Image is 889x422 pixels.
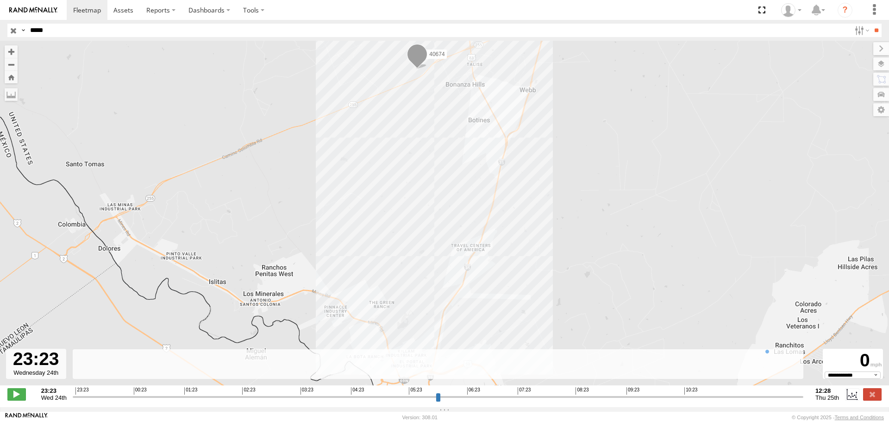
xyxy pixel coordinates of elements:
div: Caseta Laredo TX [778,3,805,17]
label: Map Settings [873,103,889,116]
span: 08:23 [576,387,588,395]
span: 03:23 [301,387,313,395]
span: 09:23 [626,387,639,395]
span: 05:23 [409,387,422,395]
span: Thu 25th Sep 2025 [815,394,839,401]
label: Search Query [19,24,27,37]
span: 02:23 [242,387,255,395]
strong: 12:28 [815,387,839,394]
div: © Copyright 2025 - [792,415,884,420]
label: Search Filter Options [851,24,871,37]
span: 04:23 [351,387,364,395]
div: 0 [824,350,882,372]
button: Zoom Home [5,71,18,83]
span: 23:23 [75,387,88,395]
button: Zoom in [5,45,18,58]
span: 07:23 [518,387,531,395]
span: Wed 24th Sep 2025 [41,394,67,401]
span: 10:23 [684,387,697,395]
strong: 23:23 [41,387,67,394]
label: Play/Stop [7,388,26,400]
span: 40674 [429,51,444,57]
span: 01:23 [184,387,197,395]
a: Visit our Website [5,413,48,422]
i: ? [838,3,852,18]
a: Terms and Conditions [835,415,884,420]
button: Zoom out [5,58,18,71]
label: Close [863,388,882,400]
span: 06:23 [467,387,480,395]
label: Measure [5,88,18,101]
img: rand-logo.svg [9,7,57,13]
div: Version: 308.01 [402,415,438,420]
span: 00:23 [134,387,147,395]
